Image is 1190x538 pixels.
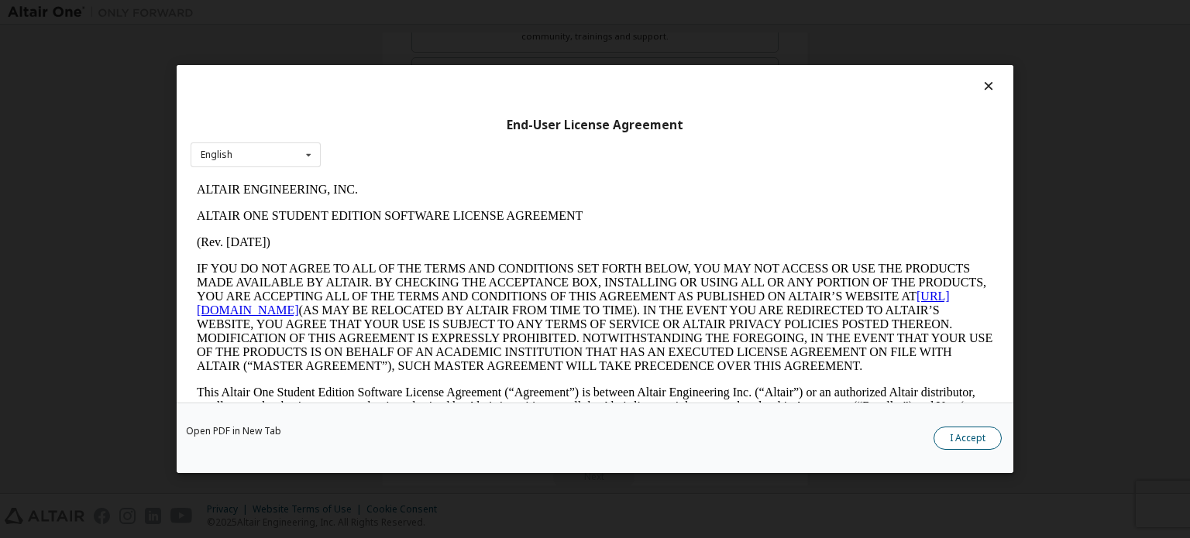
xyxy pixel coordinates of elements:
[6,6,803,20] p: ALTAIR ENGINEERING, INC.
[6,209,803,265] p: This Altair One Student Edition Software License Agreement (“Agreement”) is between Altair Engine...
[6,59,803,73] p: (Rev. [DATE])
[186,427,281,436] a: Open PDF in New Tab
[201,150,232,159] div: English
[6,85,803,197] p: IF YOU DO NOT AGREE TO ALL OF THE TERMS AND CONDITIONS SET FORTH BELOW, YOU MAY NOT ACCESS OR USE...
[6,33,803,46] p: ALTAIR ONE STUDENT EDITION SOFTWARE LICENSE AGREEMENT
[191,118,999,133] div: End-User License Agreement
[934,427,1002,450] button: I Accept
[6,113,759,140] a: [URL][DOMAIN_NAME]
